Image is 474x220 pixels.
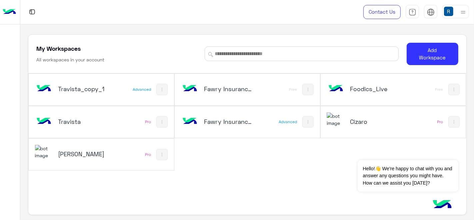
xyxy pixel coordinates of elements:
[435,87,443,92] div: Free
[350,118,398,126] h5: Cizaro
[363,5,401,19] a: Contact Us
[406,5,419,19] a: tab
[431,193,454,217] img: hulul-logo.png
[133,87,151,92] div: Advanced
[409,8,416,16] img: tab
[3,5,16,19] img: Logo
[279,119,297,125] div: Advanced
[444,7,453,16] img: userImage
[145,119,151,125] div: Pro
[181,113,199,131] img: bot image
[358,160,458,192] span: Hello!👋 We're happy to chat with you and answer any questions you might have. How can we assist y...
[58,85,106,93] h5: Travista_copy_1
[204,85,252,93] h5: Fawry Insurance Brokerage`s_copy_3
[145,152,151,157] div: Pro
[350,85,398,93] h5: Foodics_Live
[58,118,106,126] h5: Travista
[35,80,53,98] img: bot image
[181,80,199,98] img: bot image
[459,8,467,16] img: profile
[36,44,81,52] h5: My Workspaces
[35,113,53,131] img: bot image
[327,80,345,98] img: bot image
[289,87,297,92] div: Free
[204,118,252,126] h5: Fawry Insurance Brokerage`s
[407,43,458,65] button: Add Workspace
[437,119,443,125] div: Pro
[58,150,106,158] h5: Rokn Rahaty
[427,8,435,16] img: tab
[327,113,345,127] img: 919860931428189
[36,56,104,63] h6: All workspaces in your account
[35,145,53,159] img: 322853014244696
[28,8,36,16] img: tab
